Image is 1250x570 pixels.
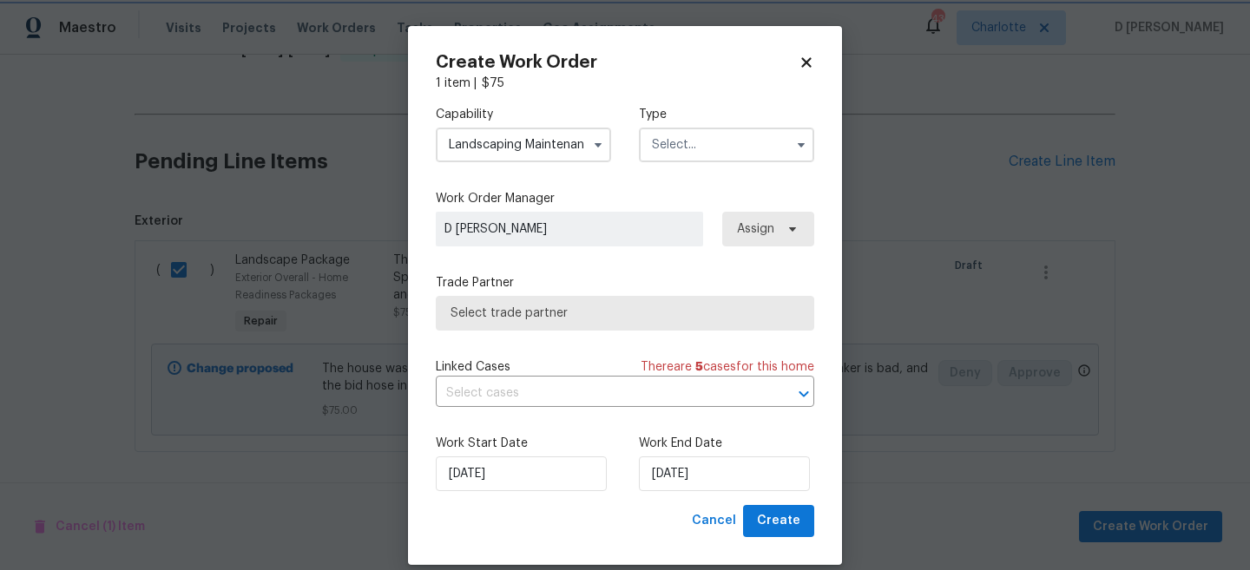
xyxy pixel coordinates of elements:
[436,54,799,71] h2: Create Work Order
[588,134,609,155] button: Show options
[743,505,814,537] button: Create
[436,106,611,123] label: Capability
[695,361,703,373] span: 5
[436,75,814,92] div: 1 item |
[436,274,814,292] label: Trade Partner
[451,305,799,322] span: Select trade partner
[444,220,694,238] span: D [PERSON_NAME]
[641,358,814,376] span: There are case s for this home
[791,134,812,155] button: Show options
[482,77,504,89] span: $ 75
[436,128,611,162] input: Select...
[436,435,611,452] label: Work Start Date
[685,505,743,537] button: Cancel
[692,510,736,532] span: Cancel
[737,220,774,238] span: Assign
[436,190,814,207] label: Work Order Manager
[639,435,814,452] label: Work End Date
[639,456,810,491] input: M/D/YYYY
[436,456,607,491] input: M/D/YYYY
[639,106,814,123] label: Type
[757,510,800,532] span: Create
[436,380,766,407] input: Select cases
[436,358,510,376] span: Linked Cases
[639,128,814,162] input: Select...
[792,382,816,406] button: Open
